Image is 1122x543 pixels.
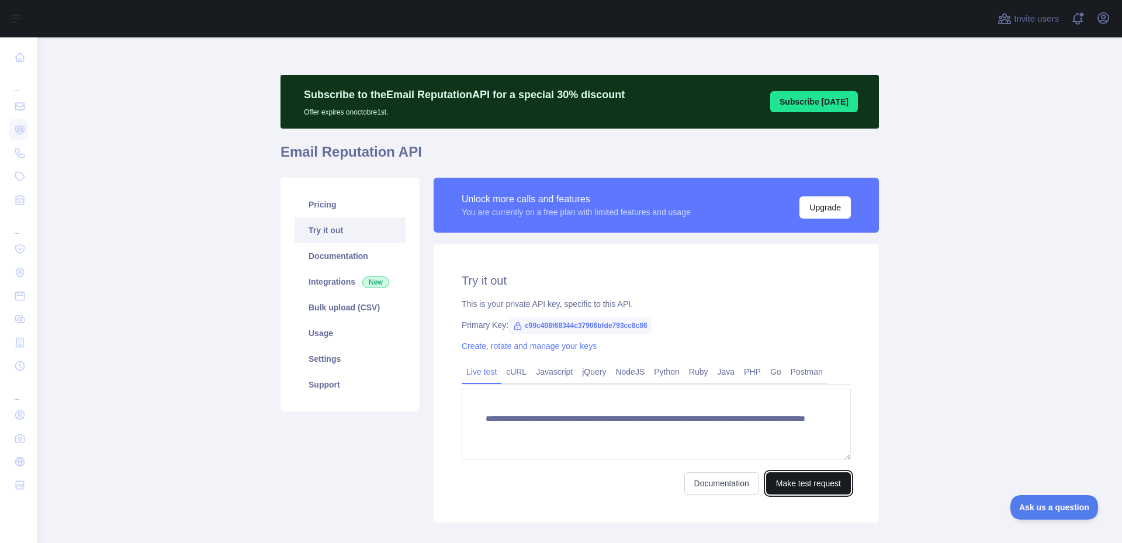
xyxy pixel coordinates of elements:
a: Live test [462,362,501,381]
p: Subscribe to the Email Reputation API for a special 30 % discount [304,87,625,103]
div: ... [9,70,28,94]
a: Python [649,362,684,381]
h1: Email Reputation API [280,143,879,171]
a: Settings [295,346,406,372]
div: ... [9,213,28,236]
div: Unlock more calls and features [462,192,691,206]
button: Make test request [766,472,851,494]
button: Subscribe [DATE] [770,91,858,112]
a: Bulk upload (CSV) [295,295,406,320]
iframe: Toggle Customer Support [1010,495,1099,520]
a: Go [766,362,786,381]
div: Primary Key: [462,319,851,331]
a: PHP [739,362,766,381]
a: NodeJS [611,362,649,381]
a: Pricing [295,192,406,217]
p: Offer expires on octobre 1st. [304,103,625,117]
div: ... [9,379,28,402]
a: cURL [501,362,531,381]
div: You are currently on a free plan with limited features and usage [462,206,691,218]
a: Javascript [531,362,577,381]
div: This is your private API key, specific to this API. [462,298,851,310]
a: Usage [295,320,406,346]
a: Documentation [684,472,759,494]
a: Documentation [295,243,406,269]
a: jQuery [577,362,611,381]
span: c99c408f68344c37906bfde793cc8c86 [508,317,652,334]
a: Integrations New [295,269,406,295]
span: New [362,276,389,288]
h2: Try it out [462,272,851,289]
span: Invite users [1014,12,1059,26]
a: Create, rotate and manage your keys [462,341,597,351]
a: Try it out [295,217,406,243]
a: Ruby [684,362,713,381]
a: Postman [786,362,827,381]
a: Java [713,362,740,381]
button: Upgrade [799,196,851,219]
button: Invite users [995,9,1061,28]
a: Support [295,372,406,397]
